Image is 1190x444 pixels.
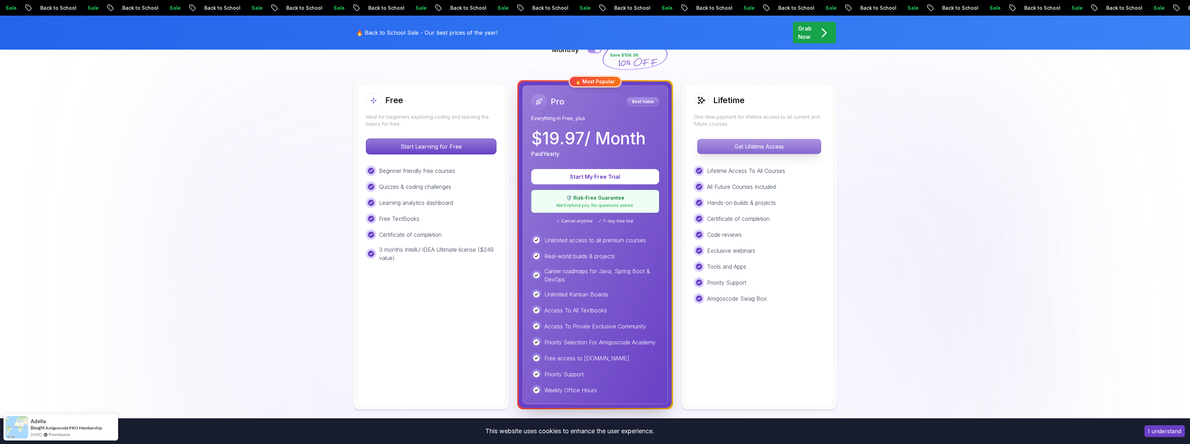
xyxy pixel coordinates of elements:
p: Back to School [791,5,838,11]
p: Priority Selection For Amigoscode Academy [544,338,656,346]
p: Sale [182,5,205,11]
p: Unlimited Kanban Boards [544,290,608,299]
span: ✓ 7-day free trial [598,218,633,224]
p: Sale [1166,5,1189,11]
p: Certificate of completion [379,231,442,239]
span: ✓ Cancel anytime [557,218,593,224]
p: Back to School [135,5,182,11]
p: Sale [18,5,41,11]
p: Back to School [463,5,510,11]
button: Start My Free Trial [531,169,659,184]
p: Exclusive webinars [707,246,755,255]
p: Back to School [299,5,346,11]
p: Access To All Textbooks [544,306,607,315]
p: 🛡️ Risk-Free Guarantee [536,194,655,201]
p: Back to School [955,5,1002,11]
p: Back to School [627,5,674,11]
p: All Future Courses Included [707,183,776,191]
p: Best Value [628,98,658,105]
p: Tools and Apps [707,262,746,271]
p: 🔥 Back to School Sale - Our best prices of the year! [356,28,498,37]
button: Start Learning for Free [366,139,496,154]
p: Free TextBooks [379,215,419,223]
p: One-time payment for lifetime access to all current and future courses. [694,114,824,127]
p: Monthly [552,45,579,55]
p: Career roadmaps for Java, Spring Boot & DevOps [544,267,659,284]
p: We'll refund you. No questions asked. [536,203,655,208]
p: Sale [510,5,533,11]
h2: Lifetime [713,95,745,106]
h2: Pro [551,96,564,107]
p: Access To Private Exclusive Community [544,322,646,330]
p: Beginner friendly free courses [379,167,455,175]
p: Sale [838,5,861,11]
p: Back to School [1119,5,1166,11]
p: Back to School [545,5,592,11]
h2: Free [385,95,403,106]
p: Sale [428,5,451,11]
p: Sale [264,5,287,11]
p: Free access to [DOMAIN_NAME] [544,354,629,362]
img: provesource social proof notification image [6,416,28,438]
p: Start Learning for Free [366,139,496,154]
p: Sale [756,5,779,11]
a: ProveSource [49,432,70,437]
p: Priority Support [544,370,584,378]
p: Learning analytics dashboard [379,199,453,207]
p: Paid Yearly [531,150,559,158]
span: [DATE] [31,432,42,437]
button: Accept cookies [1144,425,1185,437]
p: Unlimited access to all premium courses [544,236,646,244]
p: Sale [674,5,697,11]
p: Real-world builds & projects [544,252,615,260]
p: Certificate of completion [707,215,770,223]
p: Weekly Office Hours [544,386,597,394]
a: Start Learning for Free [366,143,496,150]
p: Quizzes & coding challenges [379,183,451,191]
p: Code reviews [707,231,742,239]
p: Sale [346,5,369,11]
p: Everything in Free, plus [531,115,659,122]
p: Back to School [381,5,428,11]
p: Back to School [217,5,264,11]
p: Ideal for beginners exploring coding and learning the basics for free. [366,114,496,127]
a: Start My Free Trial [531,173,659,180]
div: This website uses cookies to enhance the user experience. [5,424,1134,439]
p: Grab Now [798,24,812,41]
p: $ 19.97 / Month [531,130,646,147]
p: Sale [1084,5,1107,11]
a: Amigoscode PRO Membership [46,425,102,431]
button: Get Lifetime Access [697,139,821,154]
p: 3 months IntelliJ IDEA Ultimate license ($249 value) [379,245,496,262]
p: Back to School [709,5,756,11]
a: Get Lifetime Access [694,143,824,150]
p: Sale [100,5,123,11]
p: Sale [592,5,615,11]
span: Bought [31,425,45,430]
p: Start My Free Trial [540,173,651,181]
p: Sale [1002,5,1025,11]
p: Sale [920,5,943,11]
p: Priority Support [707,278,746,287]
span: Adella [31,418,46,424]
p: Back to School [873,5,920,11]
p: Amigoscode Swag Box [707,294,767,303]
p: Back to School [1037,5,1084,11]
p: Lifetime Access To All Courses [707,167,785,175]
p: Hands-on builds & projects [707,199,776,207]
p: Back to School [53,5,100,11]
